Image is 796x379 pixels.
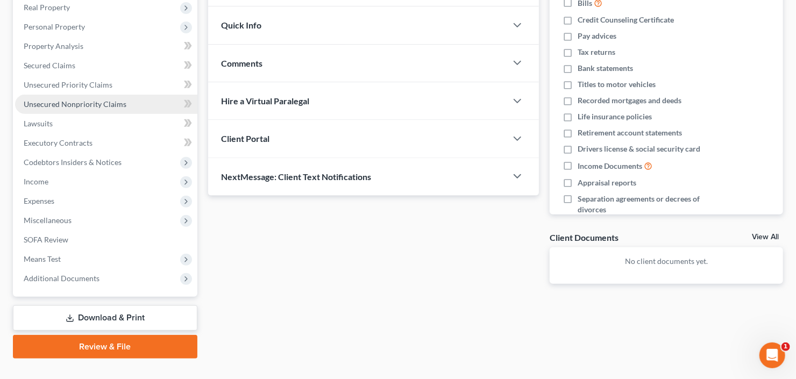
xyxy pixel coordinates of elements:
span: Hire a Virtual Paralegal [221,96,309,106]
span: Comments [221,58,262,68]
span: Personal Property [24,22,85,31]
span: Recorded mortgages and deeds [578,95,681,106]
span: Retirement account statements [578,127,682,138]
span: Tax returns [578,47,615,58]
p: No client documents yet. [558,256,774,267]
span: Unsecured Nonpriority Claims [24,99,126,109]
span: Income Documents [578,161,642,171]
span: Codebtors Insiders & Notices [24,158,122,167]
a: Property Analysis [15,37,197,56]
span: Drivers license & social security card [578,144,700,154]
span: NextMessage: Client Text Notifications [221,171,371,182]
a: Download & Print [13,305,197,331]
a: View All [752,233,779,241]
span: SOFA Review [24,235,68,244]
span: Income [24,177,48,186]
span: Pay advices [578,31,616,41]
span: Additional Documents [24,274,99,283]
span: Unsecured Priority Claims [24,80,112,89]
span: Miscellaneous [24,216,72,225]
a: Lawsuits [15,114,197,133]
a: Review & File [13,335,197,359]
a: Executory Contracts [15,133,197,153]
span: Real Property [24,3,70,12]
span: Quick Info [221,20,261,30]
span: Separation agreements or decrees of divorces [578,194,715,215]
span: Client Portal [221,133,269,144]
span: Means Test [24,254,61,263]
span: Property Analysis [24,41,83,51]
span: Secured Claims [24,61,75,70]
span: Lawsuits [24,119,53,128]
a: Unsecured Priority Claims [15,75,197,95]
a: SOFA Review [15,230,197,249]
a: Unsecured Nonpriority Claims [15,95,197,114]
a: Secured Claims [15,56,197,75]
div: Client Documents [550,232,619,243]
span: Bank statements [578,63,633,74]
iframe: Intercom live chat [759,342,785,368]
span: Executory Contracts [24,138,93,147]
span: 1 [781,342,790,351]
span: Expenses [24,196,54,205]
span: Life insurance policies [578,111,652,122]
span: Credit Counseling Certificate [578,15,674,25]
span: Titles to motor vehicles [578,79,656,90]
span: Appraisal reports [578,177,636,188]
